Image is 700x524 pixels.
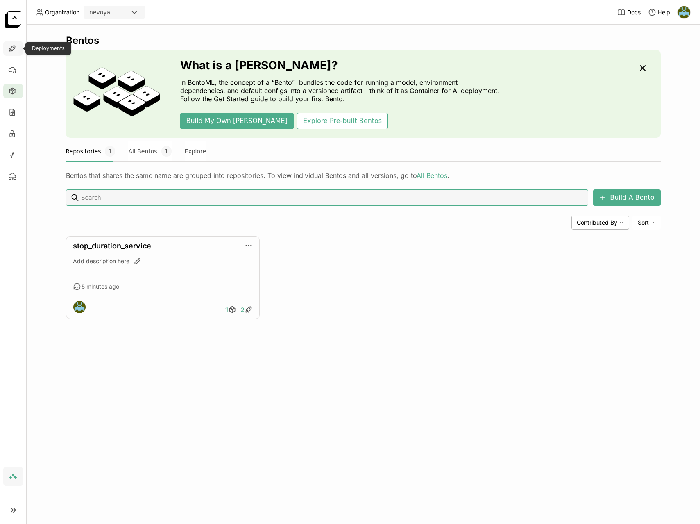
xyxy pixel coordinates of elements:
h3: What is a [PERSON_NAME]? [180,59,504,72]
div: Sort [632,216,661,230]
a: Docs [617,8,641,16]
a: 1 [223,301,238,318]
button: Repositories [66,141,116,162]
span: 5 minutes ago [82,283,119,290]
div: Bentos [66,34,661,47]
div: Bentos that shares the same name are grouped into repositories. To view individual Bentos and all... [66,171,661,180]
a: 2 [238,301,255,318]
button: All Bentos [128,141,171,162]
button: Explore [185,141,206,162]
a: stop_duration_service [73,241,151,250]
div: Help [648,8,670,16]
a: All Bentos [417,171,447,180]
button: Explore Pre-built Bentos [297,113,388,129]
span: 1 [105,146,115,157]
button: Build A Bento [593,189,660,206]
span: 1 [225,305,228,314]
img: Thomas Atwood [678,6,690,18]
div: Contributed By [571,216,629,230]
div: Add description here [73,257,253,265]
div: nevoya [89,8,110,16]
span: Sort [638,219,649,226]
p: In BentoML, the concept of a “Bento” bundles the code for running a model, environment dependenci... [180,78,504,103]
span: 2 [240,305,245,314]
img: Thomas Atwood [73,301,86,313]
span: Docs [627,9,641,16]
input: Search [81,191,585,204]
span: Organization [45,9,79,16]
img: logo [5,11,21,28]
input: Selected nevoya. [111,9,112,17]
img: cover onboarding [72,67,161,121]
button: Build My Own [PERSON_NAME] [180,113,294,129]
span: Contributed By [577,219,617,226]
span: 1 [161,146,172,157]
span: Help [658,9,670,16]
div: Deployments [25,42,71,55]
